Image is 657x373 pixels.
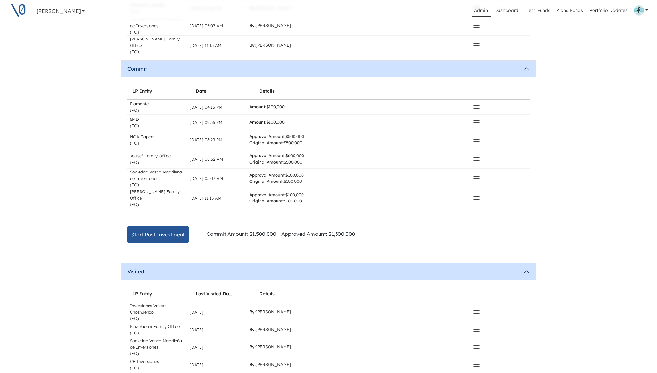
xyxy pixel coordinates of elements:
div: [DATE] 05:07 AM [190,22,223,29]
div: [DATE] 11:15 AM [190,195,221,201]
img: Profile [634,5,644,16]
div: [DATE] 05:07 AM [190,175,223,182]
button: Start Post Investment [127,226,189,243]
div: Details [259,88,275,94]
div: $100,000 $100,000 [249,192,304,204]
div: [DATE] 09:56 PM [190,119,222,126]
div: $100,000 $100,000 [249,172,304,185]
b: By: [249,309,256,314]
div: Piamonte (FO) [130,101,149,113]
div: [DATE] 11:15 AM [190,42,221,49]
button: Visited [121,263,536,280]
b: Approval Amount: [249,192,286,197]
div: [DATE] 08:32 AM [190,156,223,162]
div: CF Inversiones (FO) [130,358,159,371]
a: Admin [472,4,491,17]
div: LP Entity [132,88,152,94]
a: Tier 1 Funds [522,4,553,17]
img: V0 logo [10,3,26,19]
div: [PERSON_NAME] [249,42,291,49]
b: Original Amount: [249,159,284,164]
b: By: [249,23,256,28]
div: $600,000 $500,000 [249,153,304,165]
b: Original Amount: [249,140,284,145]
b: Original Amount: [249,198,284,203]
span: Approved Amount: $1,300,000 [279,228,358,240]
a: Dashboard [492,4,521,17]
div: Date [196,88,206,94]
div: [PERSON_NAME] [249,309,291,315]
b: By: [249,42,256,48]
div: [DATE] [190,361,203,368]
b: Approval Amount: [249,134,286,139]
div: [PERSON_NAME] Family Office (FO) [130,36,184,55]
div: Details [259,291,275,297]
b: Approval Amount: [249,153,286,158]
div: $100,000 [249,104,285,110]
div: [DATE] [190,309,203,315]
b: Approval Amount: [249,173,286,178]
button: Commit [121,61,536,77]
div: [DATE] [190,344,203,350]
div: [PERSON_NAME] Family Office (FO) [130,188,184,208]
div: [DATE] [190,326,203,333]
span: [PERSON_NAME] [37,8,81,14]
div: Inversiones Volcán Choshuenco (FO) [130,302,184,322]
b: By: [249,327,256,332]
div: NOA Capital (FO) [130,133,155,146]
b: Amount: [249,120,266,125]
span: Commit Amount: $1,500,000 [204,228,279,240]
div: $100,000 [249,119,285,126]
div: Yousef Family Office (FO) [130,153,171,165]
div: [PERSON_NAME] [249,344,291,350]
div: Piriz Yaconi Family Office (FO) [130,323,180,336]
div: $500,000 $500,000 [249,133,304,146]
div: 5MD (FO) [130,116,139,129]
div: Sociedad Vasco Madrileña de Inversiones (FO) [130,337,184,357]
a: Portfolio Updates [587,4,630,17]
b: Amount: [249,104,266,109]
div: Last Visited Date [196,291,233,297]
div: [PERSON_NAME] [249,361,291,368]
b: By: [249,362,256,367]
a: Alpha Funds [554,4,585,17]
b: By: [249,344,256,349]
div: LP Entity [132,291,152,297]
div: [DATE] 06:29 PM [190,137,222,143]
a: [PERSON_NAME] [34,4,87,17]
b: Original Amount: [249,179,284,184]
div: Sociedad Vasco Madrileña de Inversiones (FO) [130,169,184,188]
div: [PERSON_NAME] [249,326,291,333]
div: Sociedad Vasco Madrileña de Inversiones (FO) [130,16,184,35]
div: [DATE] 04:13 PM [190,104,222,110]
div: [PERSON_NAME] [249,22,291,29]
